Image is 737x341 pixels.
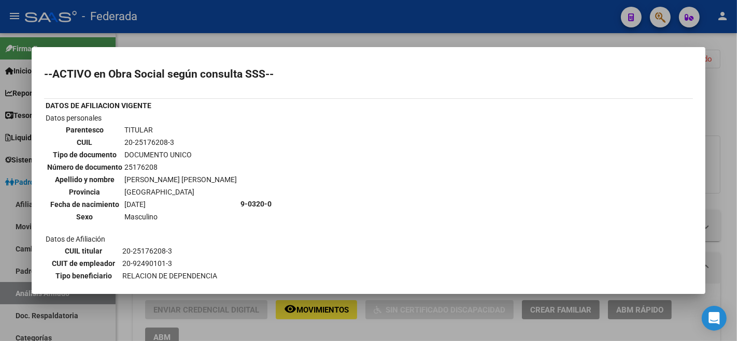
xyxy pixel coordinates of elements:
td: RELACION DE DEPENDENCIA [122,270,218,281]
th: CUIL titular [47,245,121,257]
div: Open Intercom Messenger [702,306,727,331]
th: CUIT de empleador [47,258,121,269]
th: Fecha de nacimiento [47,199,123,210]
td: DOCUMENTO UNICO [124,149,237,160]
td: 20-92490101-3 [122,258,218,269]
b: 9-0320-0 [240,200,272,208]
th: CUIL [47,137,123,148]
th: Tipo de documento [47,149,123,160]
b: DATOS DE AFILIACION VIGENTE [46,101,151,110]
td: 25176208 [124,161,237,173]
td: Datos personales Datos de Afiliación [45,112,239,295]
th: Tipo beneficiario [47,270,121,281]
td: [GEOGRAPHIC_DATA] [124,186,237,198]
td: [DATE] [124,199,237,210]
td: 20-25176208-3 [124,137,237,148]
th: Parentesco [47,124,123,136]
td: [PERSON_NAME] [PERSON_NAME] [124,174,237,185]
th: Número de documento [47,161,123,173]
h2: --ACTIVO en Obra Social según consulta SSS-- [44,69,693,79]
th: Sexo [47,211,123,223]
th: Provincia [47,186,123,198]
td: Masculino [124,211,237,223]
td: TITULAR [124,124,237,136]
td: 20-25176208-3 [122,245,218,257]
th: Apellido y nombre [47,174,123,185]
